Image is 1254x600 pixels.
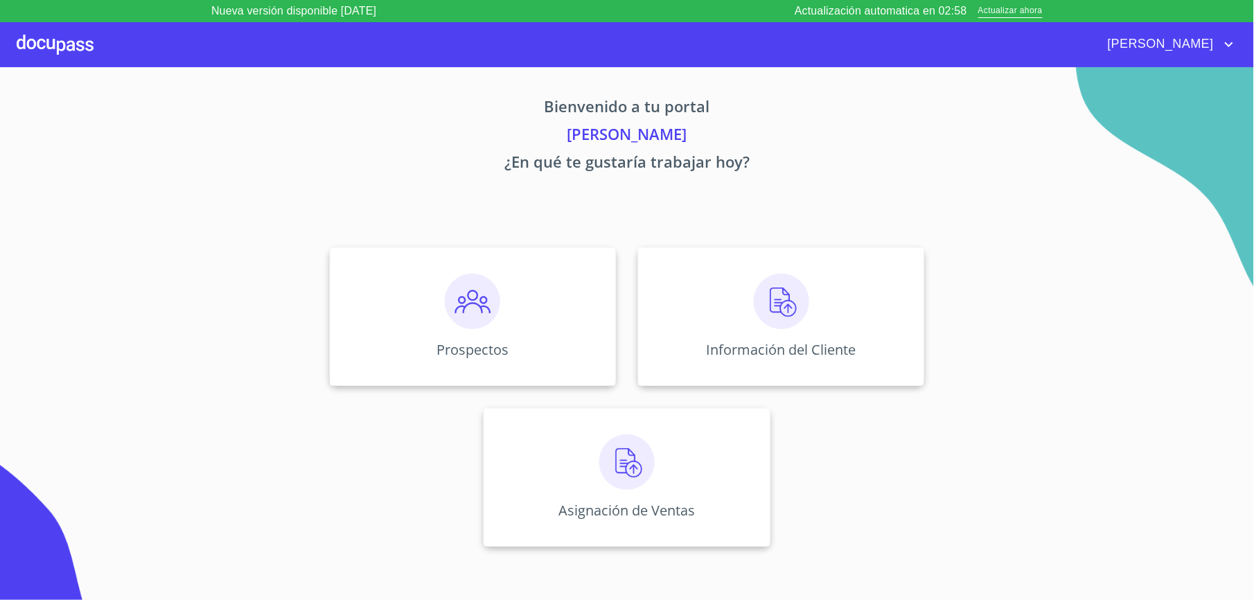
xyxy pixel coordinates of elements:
[200,95,1054,123] p: Bienvenido a tu portal
[1097,33,1221,55] span: [PERSON_NAME]
[707,340,856,359] p: Información del Cliente
[211,3,376,19] p: Nueva versión disponible [DATE]
[200,150,1054,178] p: ¿En qué te gustaría trabajar hoy?
[978,4,1043,19] span: Actualizar ahora
[200,123,1054,150] p: [PERSON_NAME]
[436,340,509,359] p: Prospectos
[445,274,500,329] img: prospectos.png
[795,3,967,19] p: Actualización automatica en 02:58
[558,501,695,520] p: Asignación de Ventas
[599,434,655,490] img: carga.png
[1097,33,1237,55] button: account of current user
[754,274,809,329] img: carga.png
